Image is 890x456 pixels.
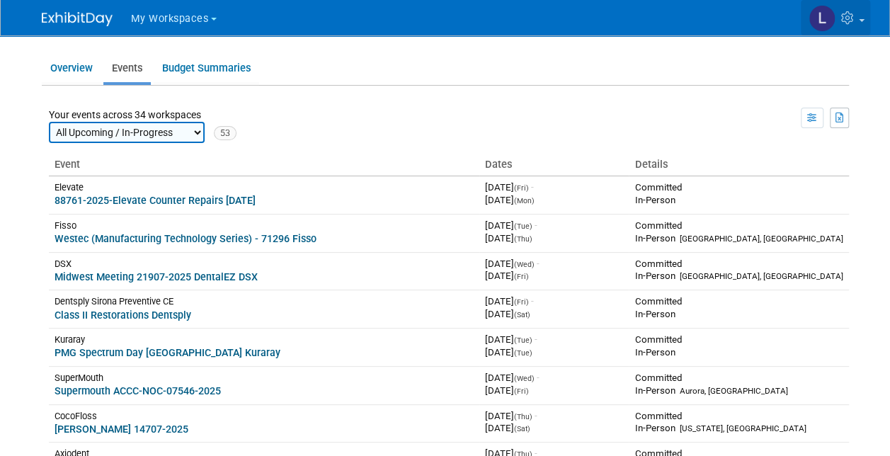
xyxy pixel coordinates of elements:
[55,334,474,346] div: Kuraray
[485,232,623,245] div: [DATE]
[531,296,534,307] span: -
[485,346,623,359] div: [DATE]
[514,234,532,244] span: (Thu)
[634,181,843,194] div: Committed
[679,234,843,244] span: [GEOGRAPHIC_DATA], [GEOGRAPHIC_DATA]
[42,12,113,26] img: ExhibitDay
[154,55,259,82] a: Budget Summaries
[485,308,623,321] div: [DATE]
[514,424,530,433] span: (Sat)
[514,336,532,345] span: (Tue)
[537,372,540,383] span: -
[535,411,537,421] span: -
[514,196,535,205] span: (Mon)
[479,366,629,404] td: [DATE]
[214,126,236,140] span: 53
[634,220,843,232] div: Committed
[634,410,843,423] div: Committed
[679,423,806,433] span: [US_STATE], [GEOGRAPHIC_DATA]
[479,290,629,329] td: [DATE]
[49,108,236,143] div: Your events across 34 workspaces
[634,384,843,397] div: In-Person
[55,233,316,244] a: Westec (Manufacturing Technology Series) - 71296 Fisso
[55,410,474,422] div: CocoFloss
[485,422,623,435] div: [DATE]
[835,113,845,122] i: Export to Spreadsheet (.csv)
[131,13,209,25] span: My Workspaces
[55,271,258,283] a: Midwest Meeting 21907-2025 DentalEZ DSX
[55,195,256,206] a: 88761-2025-Elevate Counter Repairs [DATE]
[55,220,474,232] div: Fisso
[634,232,843,245] div: In-Person
[514,297,529,307] span: (Fri)
[479,329,629,367] td: [DATE]
[634,194,843,207] div: In-Person
[485,194,623,207] div: [DATE]
[634,308,843,321] div: In-Person
[514,412,532,421] span: (Thu)
[679,271,843,281] span: [GEOGRAPHIC_DATA], [GEOGRAPHIC_DATA]
[55,347,280,358] a: PMG Spectrum Day [GEOGRAPHIC_DATA] Kuraray
[634,295,843,308] div: Committed
[809,5,835,32] img: Lori Stewart
[535,220,537,231] span: -
[55,181,474,193] div: Elevate
[103,55,151,82] a: Events
[55,423,188,435] a: [PERSON_NAME] 14707-2025
[514,260,535,269] span: (Wed)
[42,55,101,82] a: Overview
[679,386,787,396] span: Aurora, [GEOGRAPHIC_DATA]
[55,295,474,307] div: Dentsply Sirona Preventive CE
[514,272,529,281] span: (Fri)
[514,183,529,193] span: (Fri)
[634,372,843,384] div: Committed
[55,258,474,270] div: DSX
[634,258,843,270] div: Committed
[634,346,843,359] div: In-Person
[55,385,221,397] a: Supermouth ACCC-NOC-07546-2025
[479,252,629,290] td: [DATE]
[55,309,191,321] a: Class II Restorations Dentsply
[537,258,540,269] span: -
[514,387,529,396] span: (Fri)
[514,348,532,358] span: (Tue)
[535,334,537,345] span: -
[634,334,843,346] div: Committed
[479,404,629,443] td: [DATE]
[634,422,843,435] div: In-Person
[479,176,629,215] td: [DATE]
[514,222,532,231] span: (Tue)
[514,374,535,383] span: (Wed)
[514,310,530,319] span: (Sat)
[485,270,623,283] div: [DATE]
[479,214,629,252] td: [DATE]
[55,372,474,384] div: SuperMouth
[634,270,843,283] div: In-Person
[485,384,623,397] div: [DATE]
[531,182,534,193] span: -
